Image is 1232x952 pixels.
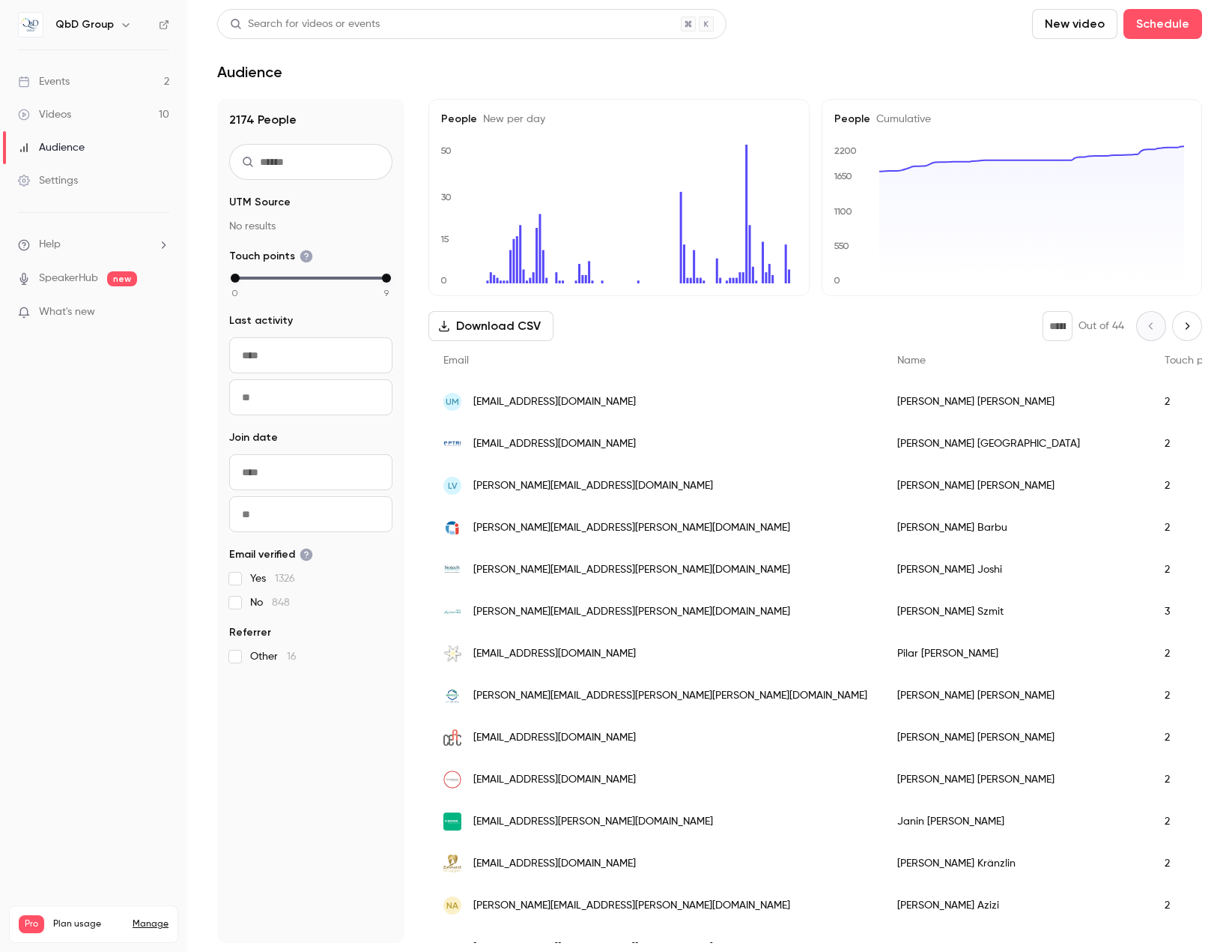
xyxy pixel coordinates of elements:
iframe: Noticeable Trigger [151,306,169,319]
span: What's new [39,304,95,320]
span: [PERSON_NAME][EMAIL_ADDRESS][DOMAIN_NAME] [473,478,713,494]
span: [EMAIL_ADDRESS][DOMAIN_NAME] [473,646,636,662]
div: min [231,274,240,283]
p: No results [229,219,392,234]
img: bbraun.com [443,813,461,831]
div: [PERSON_NAME] Joshi [882,549,1150,591]
img: apolloaitech.com [443,519,461,537]
span: New per day [477,114,545,124]
span: No [250,595,290,610]
p: Out of 44 [1078,319,1124,334]
h1: Audience [217,63,282,81]
button: Next page [1172,311,1202,341]
span: [EMAIL_ADDRESS][DOMAIN_NAME] [473,436,636,452]
div: max [382,274,391,283]
span: [PERSON_NAME][EMAIL_ADDRESS][PERSON_NAME][PERSON_NAME][DOMAIN_NAME] [473,688,867,704]
text: 0 [440,275,447,286]
span: NA [446,899,458,912]
text: 2200 [834,145,857,156]
span: Join date [229,430,278,445]
span: Name [897,355,926,366]
div: Search for videos or events [230,16,380,32]
span: Email verified [229,547,313,562]
span: 9 [384,286,389,300]
div: [PERSON_NAME] Azizi [882,885,1150,927]
text: 0 [834,275,840,286]
div: [PERSON_NAME] Barbu [882,507,1150,549]
span: Yes [250,571,295,586]
span: Referrer [229,625,271,640]
img: biotechhealthcare.com [443,561,461,579]
span: 0 [232,286,238,300]
input: To [229,379,392,415]
span: Email [443,355,469,366]
span: [EMAIL_ADDRESS][DOMAIN_NAME] [473,394,636,410]
button: Download CSV [428,311,553,341]
img: QbD Group [19,13,43,37]
span: [PERSON_NAME][EMAIL_ADDRESS][PERSON_NAME][DOMAIN_NAME] [473,562,790,578]
div: Events [18,74,70,89]
span: Pro [19,915,44,933]
span: Plan usage [53,918,124,930]
div: [PERSON_NAME] [PERSON_NAME] [882,759,1150,801]
a: Manage [133,918,169,930]
input: From [229,454,392,490]
text: 1650 [834,171,852,181]
text: 30 [441,192,452,202]
text: 15 [440,234,449,244]
span: 1326 [275,573,295,584]
div: Videos [18,107,71,122]
h6: QbD Group [55,17,114,32]
span: Other [250,649,297,664]
text: 550 [834,241,849,251]
span: 16 [287,651,297,662]
span: Cumulative [870,114,931,124]
img: bracco.com [443,687,461,705]
span: [EMAIL_ADDRESS][PERSON_NAME][DOMAIN_NAME] [473,814,713,830]
span: Help [39,237,61,253]
text: 50 [440,145,452,156]
button: New video [1032,9,1117,39]
input: From [229,337,392,373]
span: LV [448,479,458,492]
span: [EMAIL_ADDRESS][DOMAIN_NAME] [473,856,636,872]
div: Pilar [PERSON_NAME] [882,633,1150,675]
span: UTM Source [229,195,291,210]
div: Audience [18,140,85,155]
span: Touch points [1165,355,1226,366]
img: tiareconsulting.com [443,645,461,663]
img: eptri.eu [443,435,461,453]
div: [PERSON_NAME] [PERSON_NAME] [882,381,1150,423]
span: [EMAIL_ADDRESS][DOMAIN_NAME] [473,730,636,746]
a: SpeakerHub [39,271,98,286]
h5: People [834,112,1190,127]
span: [EMAIL_ADDRESS][DOMAIN_NAME] [473,772,636,788]
li: help-dropdown-opener [18,237,169,253]
div: [PERSON_NAME] [GEOGRAPHIC_DATA] [882,423,1150,465]
span: Last activity [229,313,293,328]
div: [PERSON_NAME] [PERSON_NAME] [882,675,1150,717]
text: 1100 [834,206,852,217]
div: [PERSON_NAME] [PERSON_NAME] [882,717,1150,759]
span: UM [446,395,459,409]
img: translumina.in [443,771,461,789]
img: zahnarzt-bruggen.ch [443,855,461,873]
div: Settings [18,173,78,188]
span: [PERSON_NAME][EMAIL_ADDRESS][PERSON_NAME][DOMAIN_NAME] [473,898,790,914]
span: new [107,271,137,286]
img: cerc-europe.org [443,729,461,747]
h5: People [441,112,797,127]
div: [PERSON_NAME] Kränzlin [882,843,1150,885]
div: [PERSON_NAME] [PERSON_NAME] [882,465,1150,507]
input: To [229,496,392,532]
button: Schedule [1123,9,1202,39]
span: Touch points [229,249,313,264]
h1: 2174 People [229,111,392,129]
img: biomed.pl [443,603,461,621]
span: [PERSON_NAME][EMAIL_ADDRESS][PERSON_NAME][DOMAIN_NAME] [473,520,790,536]
span: [PERSON_NAME][EMAIL_ADDRESS][PERSON_NAME][DOMAIN_NAME] [473,604,790,620]
div: [PERSON_NAME] Szmit [882,591,1150,633]
div: Janin [PERSON_NAME] [882,801,1150,843]
span: 848 [272,597,290,608]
